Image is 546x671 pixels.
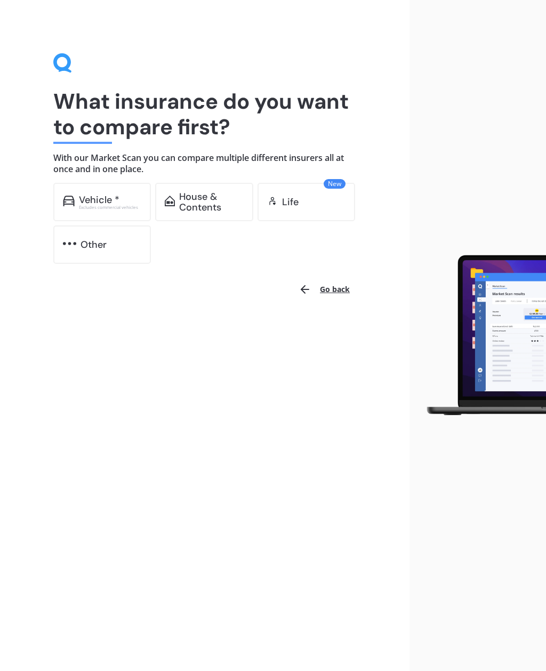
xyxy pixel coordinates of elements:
[79,195,119,205] div: Vehicle *
[282,197,299,207] div: Life
[324,179,346,189] span: New
[81,239,107,250] div: Other
[418,252,546,419] img: laptop.webp
[292,277,356,302] button: Go back
[53,88,356,140] h1: What insurance do you want to compare first?
[165,196,175,206] img: home-and-contents.b802091223b8502ef2dd.svg
[79,205,142,209] div: Excludes commercial vehicles
[63,196,75,206] img: car.f15378c7a67c060ca3f3.svg
[53,152,356,174] h4: With our Market Scan you can compare multiple different insurers all at once and in one place.
[179,191,244,213] div: House & Contents
[267,196,278,206] img: life.f720d6a2d7cdcd3ad642.svg
[63,238,76,249] img: other.81dba5aafe580aa69f38.svg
